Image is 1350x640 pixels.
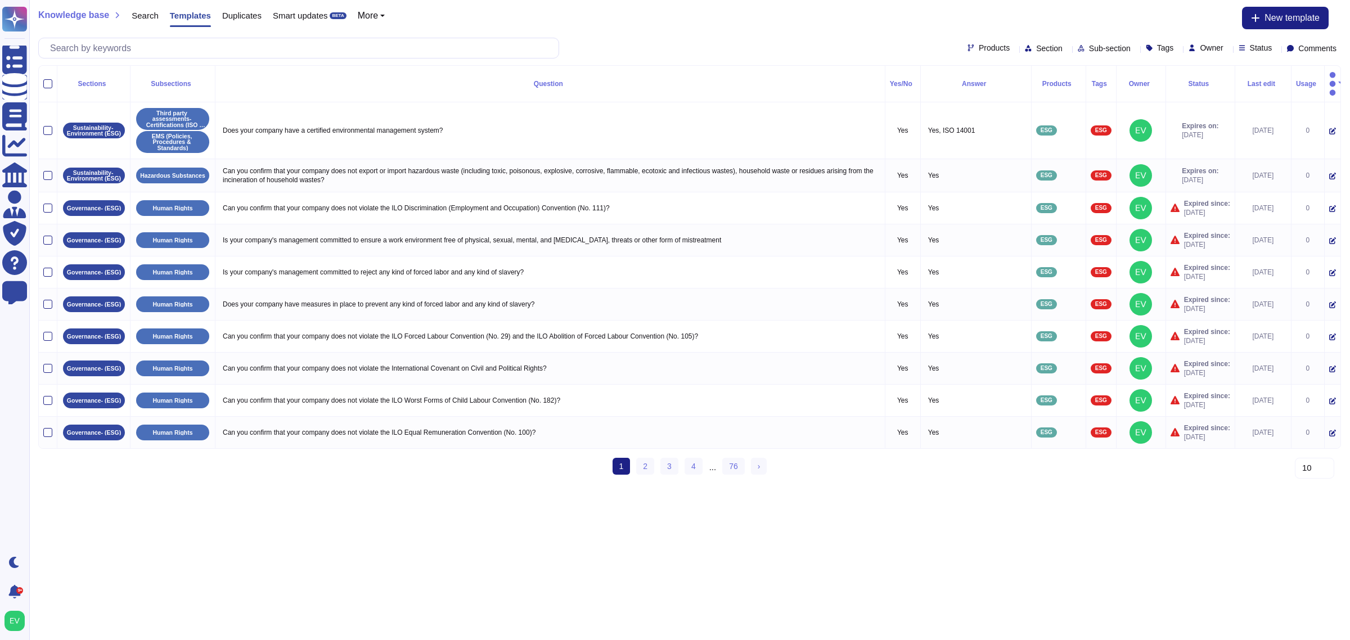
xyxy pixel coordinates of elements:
div: Usage [1296,80,1320,87]
span: ESG [1095,237,1107,243]
p: Sustainability- Environment (ESG) [67,170,121,182]
div: 0 [1296,300,1320,309]
span: Duplicates [222,11,262,20]
div: 0 [1296,126,1320,135]
p: Yes [925,361,1027,376]
span: ESG [1041,366,1052,371]
p: Yes [925,425,1027,440]
div: Last edit [1240,80,1286,87]
span: Expired since: [1184,231,1230,240]
span: ESG [1095,301,1107,307]
p: Governance- (ESG) [67,398,121,404]
p: Human Rights [152,269,192,276]
span: [DATE] [1184,400,1230,409]
div: Answer [925,80,1027,87]
span: Templates [170,11,211,20]
p: Human Rights [152,237,192,244]
span: Expired since: [1184,391,1230,400]
div: 0 [1296,236,1320,245]
span: Expires on: [1182,121,1218,130]
button: More [358,11,385,20]
span: ESG [1095,333,1107,339]
span: ESG [1041,398,1052,403]
div: ... [709,458,717,476]
p: Governance- (ESG) [67,205,121,211]
div: [DATE] [1240,364,1286,373]
img: user [1129,119,1152,142]
div: [DATE] [1240,204,1286,213]
p: Human Rights [152,430,192,436]
p: Yes [925,265,1027,280]
p: Sustainability- Environment (ESG) [67,125,121,137]
p: Yes [925,233,1027,247]
p: Human Rights [152,333,192,340]
p: Yes [890,428,916,437]
div: 0 [1296,171,1320,180]
span: Tags [1157,44,1174,52]
div: [DATE] [1240,428,1286,437]
a: 3 [660,458,678,475]
div: 9+ [16,587,23,594]
p: Yes [890,204,916,213]
div: [DATE] [1240,268,1286,277]
img: user [1129,164,1152,187]
span: [DATE] [1184,272,1230,281]
p: Human Rights [152,366,192,372]
p: Governance- (ESG) [67,269,121,276]
div: Products [1036,80,1081,87]
div: [DATE] [1240,236,1286,245]
img: user [1129,357,1152,380]
span: More [358,11,378,20]
input: Search by keywords [44,38,559,58]
div: 0 [1296,268,1320,277]
span: Comments [1298,44,1336,52]
p: Can you confirm that your company does not violate the ILO Forced Labour Convention (No. 29) and ... [220,329,880,344]
p: Yes [925,297,1027,312]
span: Expired since: [1184,263,1230,272]
div: [DATE] [1240,126,1286,135]
span: [DATE] [1182,175,1218,184]
span: ESG [1095,205,1107,211]
p: Can you confirm that your company does not violate the ILO Discrimination (Employment and Occupat... [220,201,880,215]
span: Owner [1200,44,1223,52]
button: user [2,609,33,633]
div: Owner [1121,80,1161,87]
div: Yes/No [890,80,916,87]
span: ESG [1095,128,1107,133]
span: ESG [1041,269,1052,275]
p: Yes [890,236,916,245]
span: [DATE] [1184,240,1230,249]
p: Governance- (ESG) [67,301,121,308]
p: Yes [925,201,1027,215]
div: Tags [1091,80,1111,87]
span: [DATE] [1184,432,1230,441]
img: user [1129,421,1152,444]
div: Question [220,80,880,87]
p: Does your company have a certified environmental management system? [220,123,880,138]
p: Can you confirm that your company does not violate the International Covenant on Civil and Politi... [220,361,880,376]
div: 0 [1296,364,1320,373]
p: Human Rights [152,398,192,404]
div: [DATE] [1240,171,1286,180]
p: Human Rights [152,301,192,308]
span: Expired since: [1184,199,1230,208]
span: Products [979,44,1010,52]
p: Yes [890,332,916,341]
span: ESG [1041,237,1052,243]
p: Governance- (ESG) [67,237,121,244]
div: 0 [1296,204,1320,213]
a: 4 [685,458,703,475]
div: Subsections [135,80,210,87]
span: 1 [613,458,631,475]
span: Search [132,11,159,20]
img: user [1129,389,1152,412]
p: Yes [925,329,1027,344]
p: Is your company's management committed to reject any kind of forced labor and any kind of slavery? [220,265,880,280]
p: Does your company have measures in place to prevent any kind of forced labor and any kind of slav... [220,297,880,312]
span: ESG [1041,301,1052,307]
p: Human Rights [152,205,192,211]
p: Yes [890,171,916,180]
div: [DATE] [1240,396,1286,405]
p: Is your company's management committed to ensure a work environment free of physical, sexual, men... [220,233,880,247]
img: user [1129,293,1152,316]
